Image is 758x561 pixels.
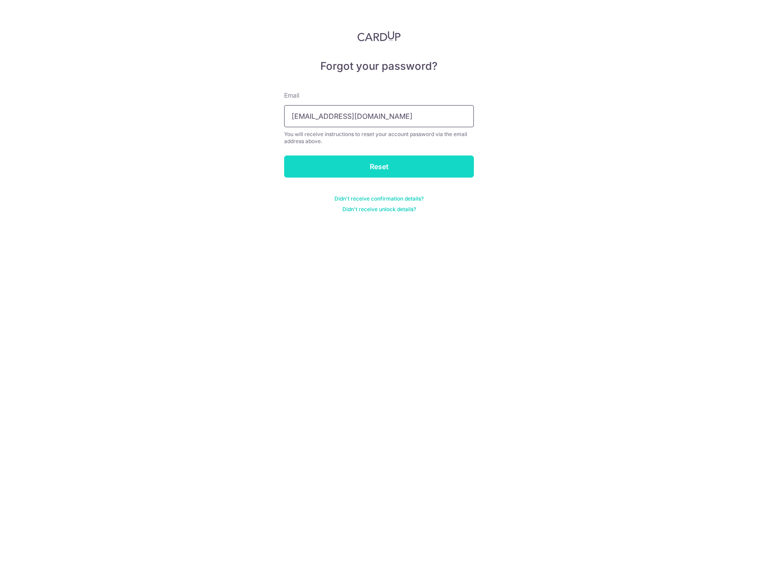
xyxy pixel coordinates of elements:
[284,91,299,100] label: Email
[334,195,424,202] a: Didn't receive confirmation details?
[284,105,474,127] input: Enter your Email
[357,31,401,42] img: CardUp Logo
[284,59,474,73] h5: Forgot your password?
[284,155,474,178] input: Reset
[342,206,416,213] a: Didn't receive unlock details?
[284,131,474,145] div: You will receive instructions to reset your account password via the email address above.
